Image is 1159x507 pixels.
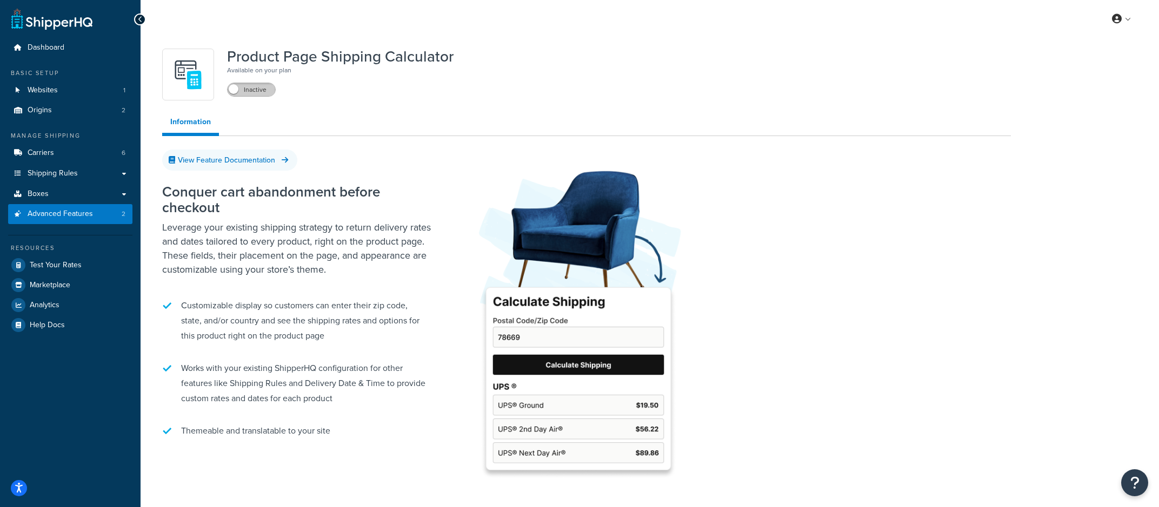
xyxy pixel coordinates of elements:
span: Websites [28,86,58,95]
a: Help Docs [8,315,132,335]
a: Test Your Rates [8,255,132,275]
li: Customizable display so customers can enter their zip code, state, and/or country and see the shi... [162,293,432,349]
a: Boxes [8,184,132,204]
li: Themeable and translatable to your site [162,418,432,444]
li: Origins [8,100,132,120]
span: 6 [122,148,125,158]
img: +D8d0cXZM7VpdAAAAAElFTkSuQmCC [169,56,207,93]
span: Help Docs [30,321,65,330]
a: Analytics [8,295,132,315]
a: Origins2 [8,100,132,120]
label: Inactive [228,83,275,96]
a: Marketplace [8,275,132,295]
h1: Product Page Shipping Calculator [227,49,454,65]
img: Product Page Shipping Calculator [465,152,692,485]
button: Open Resource Center [1121,469,1148,496]
span: Analytics [30,301,59,310]
span: Marketplace [30,281,70,290]
span: Advanced Features [28,209,93,219]
span: Origins [28,106,52,115]
a: Dashboard [8,38,132,58]
span: Boxes [28,190,49,199]
li: Advanced Features [8,204,132,224]
a: Carriers6 [8,143,132,163]
a: View Feature Documentation [162,150,297,171]
p: Available on your plan [227,65,454,76]
a: Advanced Features2 [8,204,132,224]
li: Websites [8,80,132,100]
a: Information [162,111,219,136]
span: Test Your Rates [30,261,82,270]
li: Carriers [8,143,132,163]
span: Dashboard [28,43,64,52]
h2: Conquer cart abandonment before checkout [162,184,432,215]
span: Shipping Rules [28,169,78,178]
span: Carriers [28,148,54,158]
span: 1 [123,86,125,95]
span: 2 [122,106,125,115]
a: Websites1 [8,80,132,100]
span: 2 [122,209,125,219]
p: Leverage your existing shipping strategy to return delivery rates and dates tailored to every pro... [162,220,432,276]
div: Basic Setup [8,69,132,78]
div: Manage Shipping [8,131,132,140]
div: Resources [8,244,132,253]
li: Works with your existing ShipperHQ configuration for other features like Shipping Rules and Deliv... [162,355,432,411]
a: Shipping Rules [8,164,132,184]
